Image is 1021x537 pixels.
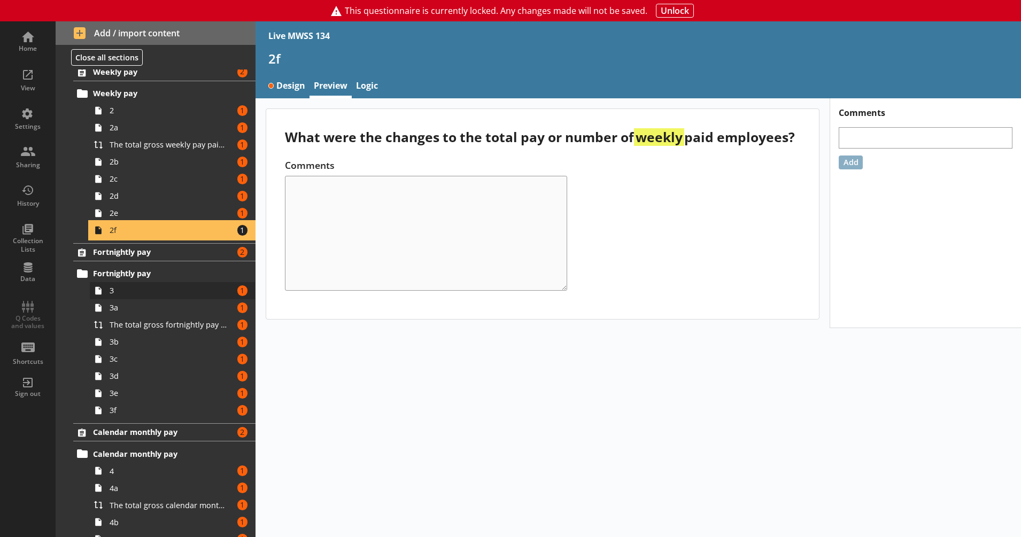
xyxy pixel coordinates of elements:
a: 2d1 [90,188,255,205]
div: Sharing [9,161,47,169]
a: Calendar monthly pay [73,445,255,462]
span: The total gross fortnightly pay paid to employees in the last week of [Period Str] was £0, is thi... [110,320,228,330]
span: 3b [110,337,228,347]
span: 3a [110,302,228,313]
a: 2b1 [90,153,255,170]
a: The total gross weekly pay paid to employees in the last week of [Period Str] was £0, is this cor... [90,136,255,153]
a: Logic [352,75,382,98]
a: 41 [90,462,255,479]
a: 3b1 [90,333,255,351]
span: 2a [110,122,228,133]
a: 2c1 [90,170,255,188]
span: 2b [110,157,228,167]
div: Collection Lists [9,237,47,253]
h1: 2f [268,50,1009,67]
div: Live MWSS 134 [268,30,330,42]
span: 3 [110,285,228,295]
div: Home [9,44,47,53]
a: Weekly pay [73,85,255,102]
a: Weekly pay2 [73,63,255,81]
div: History [9,199,47,208]
a: 2f1 [90,222,255,239]
a: The total gross calendar monthly pay paid to employees in [Period Str] was £0, is this correct?1 [90,496,255,513]
a: 2a1 [90,119,255,136]
span: Add / import content [74,27,237,39]
a: Fortnightly pay2 [73,243,255,261]
a: 4a1 [90,479,255,496]
span: 2f [110,225,228,235]
span: 4 [110,466,228,476]
a: 3f1 [90,402,255,419]
span: 3d [110,371,228,381]
a: 3c1 [90,351,255,368]
span: 3e [110,388,228,398]
li: Fortnightly pay2Fortnightly pay313a1The total gross fortnightly pay paid to employees in the last... [56,243,256,419]
a: 31 [90,282,255,299]
li: Weekly pay2Weekly pay212a1The total gross weekly pay paid to employees in the last week of [Perio... [56,63,256,239]
a: 2e1 [90,205,255,222]
span: Fortnightly pay [93,268,223,278]
a: Calendar monthly pay2 [73,423,255,441]
span: Calendar monthly pay [93,449,223,459]
button: Unlock [656,4,694,18]
span: 3f [110,405,228,415]
span: 4a [110,483,228,493]
h1: Comments [830,98,1021,119]
span: 4b [110,517,228,527]
a: Design [264,75,310,98]
div: Shortcuts [9,357,47,366]
span: 2c [110,174,228,184]
a: 4b1 [90,513,255,531]
a: 21 [90,102,255,119]
span: The total gross weekly pay paid to employees in the last week of [Period Str] was £0, is this cor... [110,139,228,150]
a: Fortnightly pay [73,265,255,282]
span: Calendar monthly pay [93,427,223,437]
a: The total gross fortnightly pay paid to employees in the last week of [Period Str] was £0, is thi... [90,316,255,333]
span: Fortnightly pay [93,247,223,257]
a: Preview [310,75,352,98]
strong: weekly [634,128,684,146]
div: Data [9,275,47,283]
span: 2d [110,191,228,201]
span: The total gross calendar monthly pay paid to employees in [Period Str] was £0, is this correct? [110,500,228,510]
div: Settings [9,122,47,131]
div: What were the changes to the total pay or number of paid employees? [285,128,800,146]
button: Close all sections [71,49,143,66]
a: 3a1 [90,299,255,316]
li: Fortnightly pay313a1The total gross fortnightly pay paid to employees in the last week of [Period... [78,265,256,419]
a: 3e1 [90,385,255,402]
span: Weekly pay [93,88,223,98]
div: Sign out [9,390,47,398]
span: Weekly pay [93,67,223,77]
div: View [9,84,47,92]
span: 3c [110,354,228,364]
span: This questionnaire is currently locked. Any changes made will not be saved. [345,5,647,17]
span: 2 [110,105,228,115]
a: 3d1 [90,368,255,385]
li: Weekly pay212a1The total gross weekly pay paid to employees in the last week of [Period Str] was ... [78,85,256,239]
button: Add / import content [56,21,256,45]
span: 2e [110,208,228,218]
